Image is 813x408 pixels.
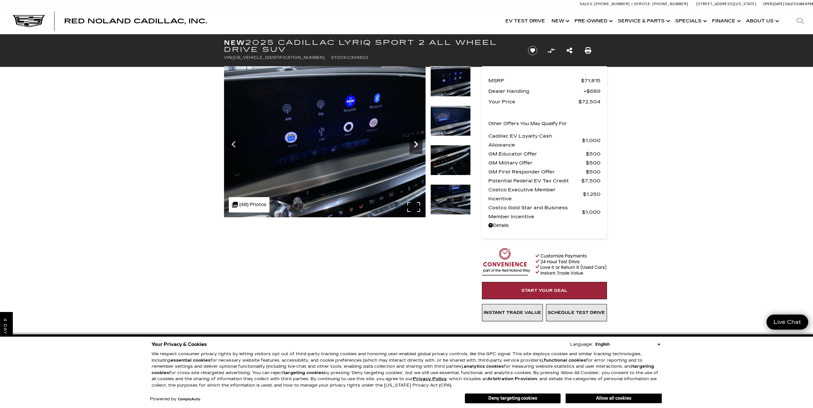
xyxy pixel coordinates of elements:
[484,310,541,315] span: Instant Trade Value
[170,358,211,363] strong: essential cookies
[488,167,586,176] span: GM First Responder Offer
[566,394,662,403] button: Allow all cookies
[586,167,601,176] span: $500
[567,46,572,55] a: Share this New 2025 Cadillac LYRIQ Sport 2 All Wheel Drive SUV
[488,87,601,96] a: Dealer Handling $689
[430,184,471,215] img: New 2025 Radiant Red Tintcoat Cadillac Sport 2 image 24
[464,364,504,369] strong: analytics cookies
[233,55,325,60] span: [US_VEHICLE_IDENTIFICATION_NUMBER]
[488,119,567,128] p: Other Offers You May Qualify For
[488,167,601,176] a: GM First Responder Offer $500
[488,203,582,221] span: Costco Gold Star and Business Member Incentive
[150,397,200,401] div: Powered by
[224,39,517,53] h1: 2025 Cadillac LYRIQ Sport 2 All Wheel Drive SUV
[570,342,593,347] div: Language:
[743,8,781,34] a: About Us
[488,76,601,85] a: MSRP $71,815
[488,185,583,203] span: Costco Executive Member Incentive
[488,132,601,149] a: Cadillac EV Loyalty Cash Allowance $1,000
[482,304,543,321] a: Instant Trade Value
[224,66,426,217] img: New 2025 Radiant Red Tintcoat Cadillac Sport 2 image 21
[763,2,784,6] span: Open [DATE]
[430,66,471,97] img: New 2025 Radiant Red Tintcoat Cadillac Sport 2 image 21
[796,2,813,6] span: 9 AM-6 PM
[652,2,688,6] span: [PHONE_NUMBER]
[152,364,654,375] strong: targeting cookies
[178,397,200,401] a: ComplyAuto
[546,304,607,321] a: Schedule Test Drive
[578,97,601,106] span: $72,504
[709,8,743,34] a: Finance
[580,2,593,6] span: Sales:
[488,149,601,158] a: GM Educator Offer $500
[767,315,808,330] a: Live Chat
[430,145,471,175] img: New 2025 Radiant Red Tintcoat Cadillac Sport 2 image 23
[594,2,630,6] span: [PHONE_NUMBER]
[488,97,601,106] a: Your Price $72,504
[488,185,601,203] a: Costco Executive Member Incentive $1,250
[581,176,601,185] span: $7,500
[586,149,601,158] span: $500
[582,136,601,145] span: $1,000
[64,17,207,25] span: Red Noland Cadillac, Inc.
[227,135,240,154] div: Previous
[546,46,556,55] button: Compare Vehicle
[152,351,662,388] p: We respect consumer privacy rights by letting visitors opt out of third-party tracking cookies an...
[488,76,581,85] span: MSRP
[488,87,584,96] span: Dealer Handling
[585,46,591,55] a: Print this New 2025 Cadillac LYRIQ Sport 2 All Wheel Drive SUV
[521,288,568,293] span: Start Your Deal
[347,55,368,60] span: C306602
[13,15,45,27] img: Cadillac Dark Logo with Cadillac White Text
[581,76,601,85] span: $71,815
[331,55,347,60] span: Stock:
[632,2,690,6] a: Service: [PHONE_NUMBER]
[224,39,245,46] strong: New
[580,2,632,6] a: Sales: [PHONE_NUMBER]
[488,158,586,167] span: GM Military Offer
[583,190,601,199] span: $1,250
[584,87,601,96] span: $689
[430,106,471,136] img: New 2025 Radiant Red Tintcoat Cadillac Sport 2 image 22
[488,203,601,221] a: Costco Gold Star and Business Member Incentive $1,000
[785,2,796,6] span: Sales:
[487,376,537,381] strong: Arbitration Provision
[615,8,672,34] a: Service & Parts
[488,176,601,185] a: Potential Federal EV Tax Credit $7,500
[465,393,561,404] button: Deny targeting cookies
[672,8,709,34] a: Specials
[488,132,582,149] span: Cadillac EV Loyalty Cash Allowance
[594,341,662,348] select: Language Select
[224,55,233,60] span: VIN:
[634,2,651,6] span: Service:
[283,370,324,375] strong: targeting cookies
[526,45,540,56] button: Save vehicle
[410,135,422,154] div: Next
[696,2,757,6] a: [STREET_ADDRESS][US_STATE]
[544,358,586,363] strong: functional cookies
[488,176,581,185] span: Potential Federal EV Tax Credit
[548,310,605,315] span: Schedule Test Drive
[229,197,270,212] div: (48) Photos
[413,376,447,381] a: Privacy Policy
[488,221,601,230] a: Details
[502,8,548,34] a: EV Test Drive
[482,282,607,299] a: Start Your Deal
[488,149,586,158] span: GM Educator Offer
[64,18,207,24] a: Red Noland Cadillac, Inc.
[488,97,578,106] span: Your Price
[586,158,601,167] span: $500
[582,208,601,217] span: $1,000
[488,158,601,167] a: GM Military Offer $500
[571,8,615,34] a: Pre-Owned
[152,340,207,349] span: Your Privacy & Cookies
[548,8,571,34] a: New
[770,318,804,326] span: Live Chat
